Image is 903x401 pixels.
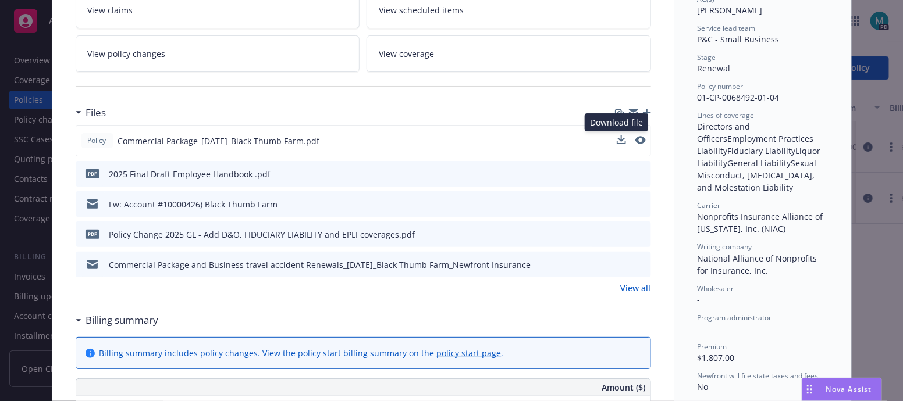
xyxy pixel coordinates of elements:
[802,378,817,400] div: Drag to move
[802,378,882,401] button: Nova Assist
[76,105,106,120] div: Files
[698,133,816,156] span: Employment Practices Liability
[698,294,701,305] span: -
[602,381,646,393] span: Amount ($)
[86,105,106,120] h3: Files
[698,381,709,392] span: No
[698,323,701,334] span: -
[617,228,627,241] button: download file
[86,313,159,328] h3: Billing summary
[698,63,731,74] span: Renewal
[635,136,646,144] button: preview file
[86,135,109,146] span: Policy
[636,198,646,210] button: preview file
[367,35,651,72] a: View coverage
[698,313,772,323] span: Program administrator
[617,135,626,147] button: download file
[379,48,434,60] span: View coverage
[621,282,651,294] a: View all
[698,34,780,45] span: P&C - Small Business
[617,198,627,210] button: download file
[617,259,627,271] button: download file
[617,168,627,180] button: download file
[109,228,415,241] div: Policy Change 2025 GL - Add D&O, FIDUCIARY LIABILITY and EPLI coverages.pdf
[698,81,744,91] span: Policy number
[437,348,502,359] a: policy start page
[698,201,721,210] span: Carrier
[698,52,716,62] span: Stage
[585,113,648,131] div: Download file
[698,342,727,352] span: Premium
[636,259,646,271] button: preview file
[86,230,99,238] span: pdf
[86,169,99,178] span: pdf
[698,145,823,169] span: Liquor Liability
[698,371,819,381] span: Newfront will file state taxes and fees
[728,157,791,169] span: General Liability
[698,5,763,16] span: [PERSON_NAME]
[617,135,626,144] button: download file
[109,168,271,180] div: 2025 Final Draft Employee Handbook .pdf
[88,48,166,60] span: View policy changes
[698,110,755,120] span: Lines of coverage
[118,135,320,147] span: Commercial Package_[DATE]_Black Thumb Farm.pdf
[76,313,159,328] div: Billing summary
[698,121,753,144] span: Directors and Officers
[109,259,531,271] div: Commercial Package and Business travel accident Renewals_[DATE]_Black Thumb Farm_Newfront Insurance
[76,35,360,72] a: View policy changes
[635,135,646,147] button: preview file
[698,92,780,103] span: 01-CP-0068492-01-04
[698,242,752,252] span: Writing company
[109,198,278,210] div: Fw: Account #10000426) Black Thumb Farm
[88,4,133,16] span: View claims
[99,347,504,359] div: Billing summary includes policy changes. View the policy start billing summary on the .
[698,157,819,193] span: Sexual Misconduct, [MEDICAL_DATA], and Molestation Liability
[636,228,646,241] button: preview file
[698,23,756,33] span: Service lead team
[636,168,646,180] button: preview file
[379,4,464,16] span: View scheduled items
[728,145,796,156] span: Fiduciary Liability
[698,253,820,276] span: National Alliance of Nonprofits for Insurance, Inc.
[698,352,735,363] span: $1,807.00
[698,284,734,293] span: Wholesaler
[826,384,872,394] span: Nova Assist
[698,211,826,234] span: Nonprofits Insurance Alliance of [US_STATE], Inc. (NIAC)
